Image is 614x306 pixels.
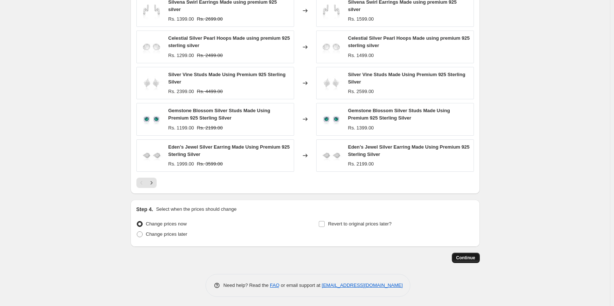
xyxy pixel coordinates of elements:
span: Eden’s Jewel Silver Earring Made Using Premium 925 Sterling Silver [168,144,290,157]
img: 22dec2024ramil2623_80x.jpg [140,72,163,94]
div: Rs. 2199.00 [348,160,374,168]
span: Change prices later [146,231,188,237]
span: Celestial Silver Pearl Hoops Made using premium 925 sterling silver [348,35,470,48]
span: Gemstone Blossom Silver Studs Made Using Premium 925 Sterling Silver [168,108,270,121]
div: Rs. 1599.00 [348,15,374,23]
h2: Step 4. [136,206,153,213]
img: 22dec2024ramil2608_80x.jpg [140,108,163,130]
div: Rs. 1399.00 [348,124,374,132]
strike: Rs. 4499.00 [197,88,223,95]
span: Change prices now [146,221,187,227]
div: Rs. 2399.00 [168,88,194,95]
img: 22_dec_2024_ramil2638_80x.jpg [140,36,163,58]
img: 22_dec_2024_ramil2638_80x.jpg [320,36,342,58]
a: [EMAIL_ADDRESS][DOMAIN_NAME] [322,282,403,288]
button: Next [146,178,157,188]
span: Silver Vine Studs Made Using Premium 925 Sterling Silver [348,72,465,85]
div: Rs. 2599.00 [348,88,374,95]
div: Rs. 1999.00 [168,160,194,168]
div: Rs. 1199.00 [168,124,194,132]
span: Continue [456,255,475,261]
span: Revert to original prices later? [328,221,392,227]
span: Silver Vine Studs Made Using Premium 925 Sterling Silver [168,72,286,85]
div: Rs. 1499.00 [348,52,374,59]
div: Rs. 1399.00 [168,15,194,23]
button: Continue [452,253,480,263]
img: 22dec2024ramil2608_80x.jpg [320,108,342,130]
strike: Rs. 2199.00 [197,124,223,132]
p: Select when the prices should change [156,206,236,213]
span: or email support at [279,282,322,288]
strike: Rs. 3599.00 [197,160,223,168]
span: Need help? Read the [224,282,270,288]
img: 22dec2024ramil0009_80x.jpg [140,145,163,167]
img: 22dec2024ramil2623_80x.jpg [320,72,342,94]
a: FAQ [270,282,279,288]
span: Eden’s Jewel Silver Earring Made Using Premium 925 Sterling Silver [348,144,470,157]
nav: Pagination [136,178,157,188]
strike: Rs. 2699.00 [197,15,223,23]
span: Celestial Silver Pearl Hoops Made using premium 925 sterling silver [168,35,290,48]
div: Rs. 1299.00 [168,52,194,59]
strike: Rs. 2499.00 [197,52,223,59]
span: Gemstone Blossom Silver Studs Made Using Premium 925 Sterling Silver [348,108,450,121]
img: 22dec2024ramil0009_80x.jpg [320,145,342,167]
